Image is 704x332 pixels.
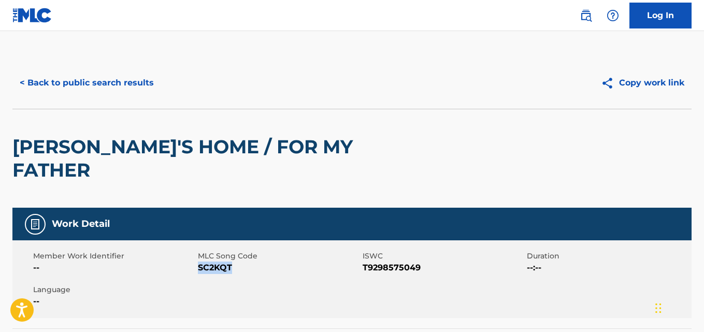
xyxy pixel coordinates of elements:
a: Public Search [576,5,596,26]
a: Log In [629,3,692,28]
div: Drag [655,293,662,324]
h5: Work Detail [52,218,110,230]
div: Help [602,5,623,26]
iframe: Chat Widget [652,282,704,332]
span: Member Work Identifier [33,251,195,262]
span: -- [33,295,195,308]
span: MLC Song Code [198,251,360,262]
button: < Back to public search results [12,70,161,96]
h2: [PERSON_NAME]'S HOME / FOR MY FATHER [12,135,420,182]
span: T9298575049 [363,262,525,274]
img: Work Detail [29,218,41,230]
img: Copy work link [601,77,619,90]
span: Duration [527,251,689,262]
span: SC2KQT [198,262,360,274]
span: --:-- [527,262,689,274]
img: help [607,9,619,22]
span: -- [33,262,195,274]
span: Language [33,284,195,295]
span: ISWC [363,251,525,262]
button: Copy work link [594,70,692,96]
img: MLC Logo [12,8,52,23]
img: search [580,9,592,22]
